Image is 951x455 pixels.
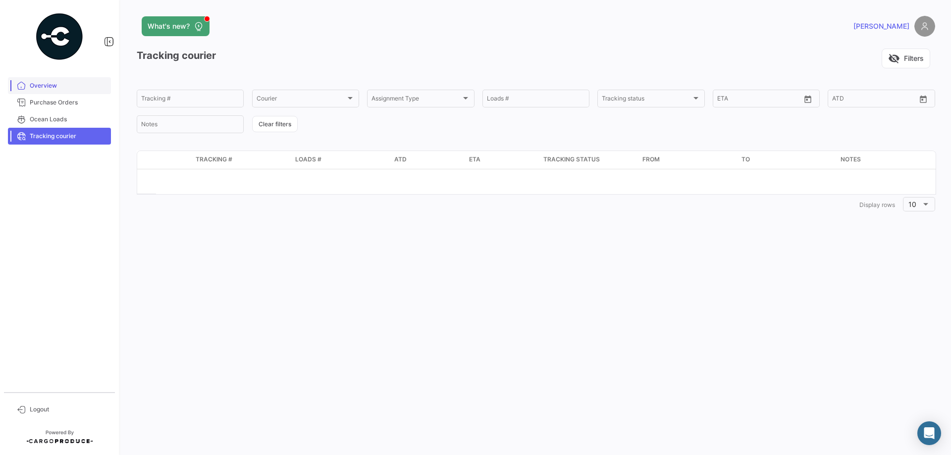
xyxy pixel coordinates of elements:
[916,92,931,106] button: Open calendar
[8,77,111,94] a: Overview
[914,16,935,37] img: placeholder-user.png
[192,151,291,169] datatable-header-cell: Tracking #
[917,421,941,445] div: Abrir Intercom Messenger
[295,155,321,164] span: Loads #
[465,151,539,169] datatable-header-cell: ETA
[257,97,346,103] span: Courier
[137,49,216,63] h3: Tracking courier
[832,97,859,103] input: ATD From
[859,201,895,208] span: Display rows
[394,155,407,164] span: ATD
[882,49,930,68] button: visibility_offFilters
[137,151,192,169] datatable-header-cell: logo
[371,97,461,103] span: Assignment Type
[539,151,638,169] datatable-header-cell: Tracking status
[853,21,909,31] span: [PERSON_NAME]
[148,21,190,31] span: What's new?
[8,128,111,145] a: Tracking courier
[196,155,232,164] span: Tracking #
[252,116,298,132] button: Clear filters
[30,98,107,107] span: Purchase Orders
[30,115,107,124] span: Ocean Loads
[142,16,210,36] button: What's new?
[741,155,750,164] span: To
[841,155,861,164] span: Notes
[543,155,600,164] span: Tracking status
[717,97,743,103] input: ETA From
[888,52,900,64] span: visibility_off
[837,151,936,169] datatable-header-cell: Notes
[8,111,111,128] a: Ocean Loads
[800,92,815,106] button: Open calendar
[750,97,790,103] input: ETA To
[738,151,837,169] datatable-header-cell: To
[602,97,691,103] span: Tracking status
[638,151,738,169] datatable-header-cell: From
[30,132,107,141] span: Tracking courier
[8,94,111,111] a: Purchase Orders
[390,151,465,169] datatable-header-cell: ATD
[866,97,906,103] input: ATD To
[30,405,107,414] span: Logout
[908,200,916,208] span: 10
[35,12,84,61] img: powered-by.png
[642,155,660,164] span: From
[30,81,107,90] span: Overview
[291,151,390,169] datatable-header-cell: Loads #
[469,155,480,164] span: ETA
